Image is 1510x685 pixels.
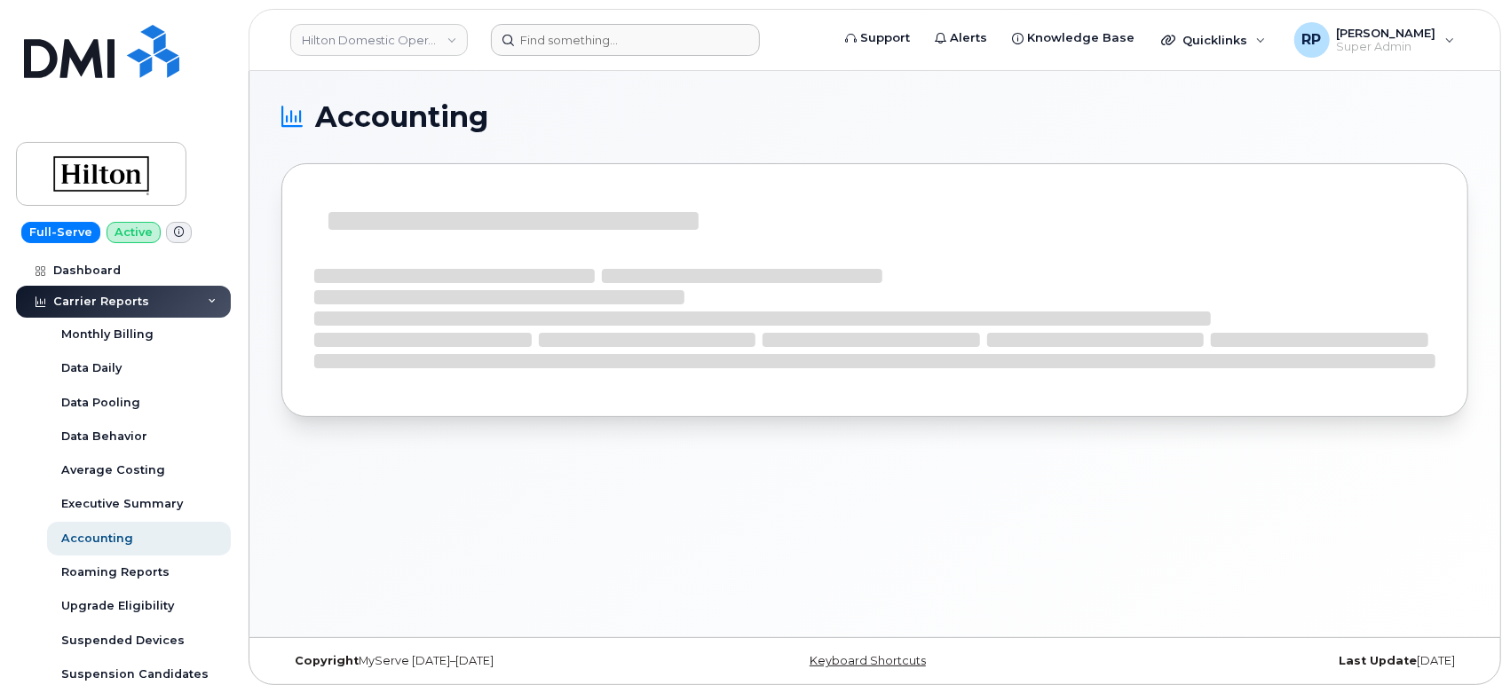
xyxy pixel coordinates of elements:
[1433,608,1497,672] iframe: Messenger Launcher
[1072,654,1468,668] div: [DATE]
[1339,654,1417,667] strong: Last Update
[295,654,359,667] strong: Copyright
[281,654,677,668] div: MyServe [DATE]–[DATE]
[315,104,488,130] span: Accounting
[810,654,926,667] a: Keyboard Shortcuts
